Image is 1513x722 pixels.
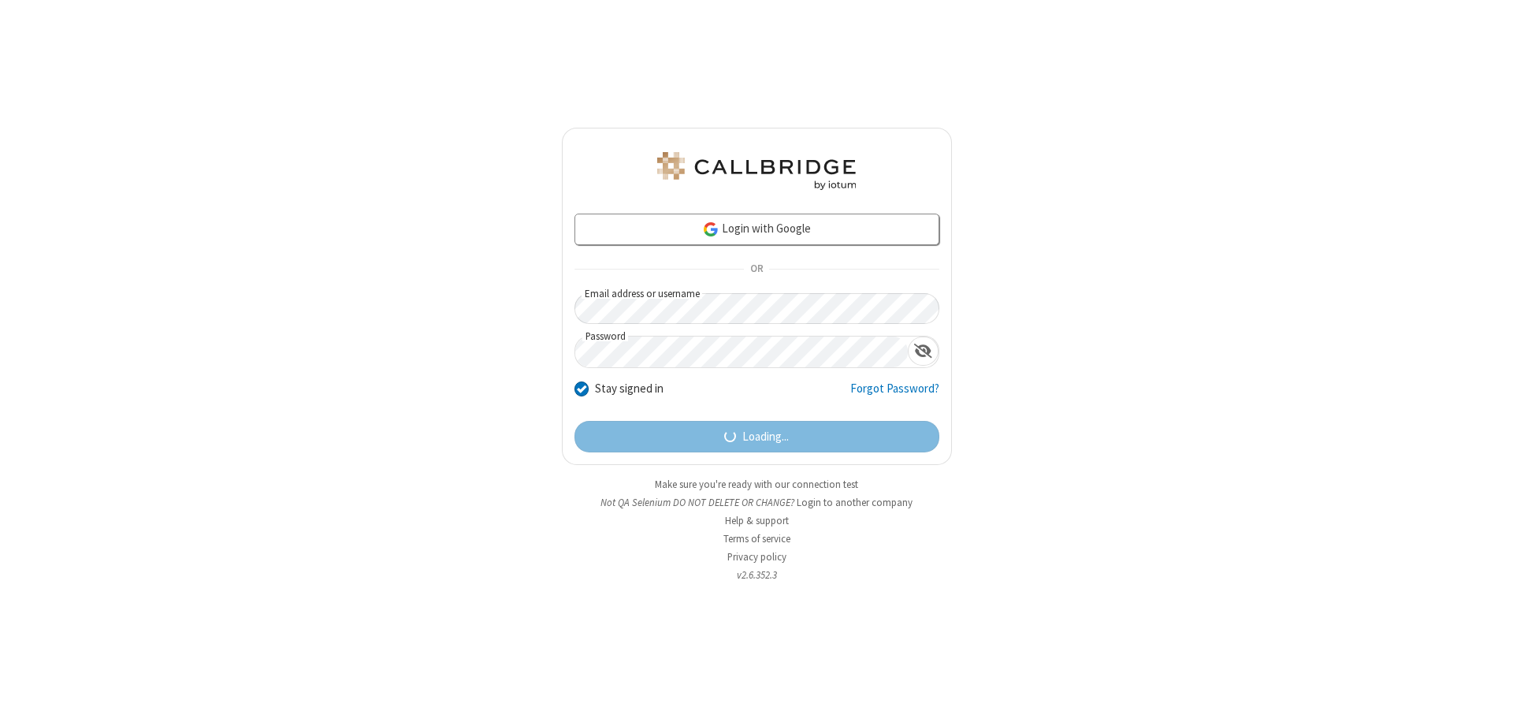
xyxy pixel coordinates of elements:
a: Terms of service [723,532,790,545]
li: v2.6.352.3 [562,568,952,582]
input: Password [575,337,908,367]
button: Loading... [574,421,939,452]
span: OR [744,259,769,281]
img: google-icon.png [702,221,719,238]
span: Loading... [742,428,789,446]
input: Email address or username [574,293,939,324]
img: QA Selenium DO NOT DELETE OR CHANGE [654,152,859,190]
a: Make sure you're ready with our connection test [655,478,858,491]
label: Stay signed in [595,380,664,398]
a: Privacy policy [727,550,786,564]
li: Not QA Selenium DO NOT DELETE OR CHANGE? [562,495,952,510]
a: Help & support [725,514,789,527]
a: Login with Google [574,214,939,245]
button: Login to another company [797,495,913,510]
div: Show password [908,337,939,366]
a: Forgot Password? [850,380,939,410]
